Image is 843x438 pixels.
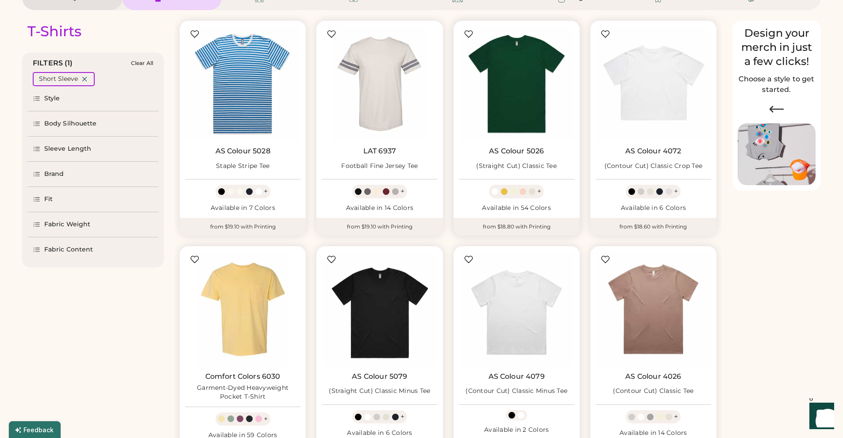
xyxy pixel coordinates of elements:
div: Fabric Content [44,245,93,254]
div: from $18.80 with Printing [454,218,580,236]
div: Available in 6 Colors [596,204,711,213]
div: Style [44,94,60,103]
div: + [400,412,404,422]
div: from $19.10 with Printing [316,218,443,236]
a: Comfort Colors 6030 [205,372,281,381]
img: Image of Lisa Congdon Eye Print on T-Shirt and Hat [738,123,816,186]
div: (Contour Cut) Classic Minus Tee [466,387,567,396]
div: Fit [44,195,53,204]
img: AS Colour 5026 (Straight Cut) Classic Tee [459,26,574,141]
div: Available in 54 Colors [459,204,574,213]
img: AS Colour 4079 (Contour Cut) Classic Minus Tee [459,251,574,367]
div: Garment-Dyed Heavyweight Pocket T-Shirt [185,384,300,401]
a: AS Colour 5026 [489,147,544,156]
div: from $19.10 with Printing [180,218,306,236]
div: Available in 2 Colors [459,426,574,434]
a: AS Colour 4072 [625,147,681,156]
div: Available in 7 Colors [185,204,300,213]
div: + [674,187,678,196]
div: Sleeve Length [44,145,91,153]
img: AS Colour 4026 (Contour Cut) Classic Tee [596,251,711,367]
a: AS Colour 5079 [352,372,407,381]
img: AS Colour 5028 Staple Stripe Tee [185,26,300,141]
div: + [674,412,678,422]
img: Comfort Colors 6030 Garment-Dyed Heavyweight Pocket T-Shirt [185,251,300,367]
img: AS Colour 4072 (Contour Cut) Classic Crop Tee [596,26,711,141]
div: T-Shirts [27,23,81,40]
a: LAT 6937 [363,147,396,156]
div: Design your merch in just a few clicks! [738,26,816,69]
div: (Straight Cut) Classic Tee [476,162,557,171]
img: AS Colour 5079 (Straight Cut) Classic Minus Tee [322,251,437,367]
div: Football Fine Jersey Tee [341,162,418,171]
div: Available in 14 Colors [596,429,711,438]
div: (Contour Cut) Classic Crop Tee [604,162,703,171]
div: from $18.60 with Printing [590,218,716,236]
div: Fabric Weight [44,220,90,229]
a: AS Colour 5028 [216,147,270,156]
iframe: Front Chat [801,398,839,436]
div: Available in 14 Colors [322,204,437,213]
div: FILTERS (1) [33,58,73,69]
div: (Contour Cut) Classic Tee [613,387,693,396]
a: AS Colour 4026 [625,372,681,381]
div: Available in 6 Colors [322,429,437,438]
div: Brand [44,170,64,179]
div: + [264,187,268,196]
img: LAT 6937 Football Fine Jersey Tee [322,26,437,141]
div: (Straight Cut) Classic Minus Tee [329,387,430,396]
div: Clear All [131,60,153,66]
div: + [400,187,404,196]
h2: Choose a style to get started. [738,74,816,95]
div: + [537,187,541,196]
div: Body Silhouette [44,119,97,128]
div: Staple Stripe Tee [216,162,269,171]
a: AS Colour 4079 [489,372,545,381]
div: + [264,414,268,424]
div: Short Sleeve [39,75,78,84]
